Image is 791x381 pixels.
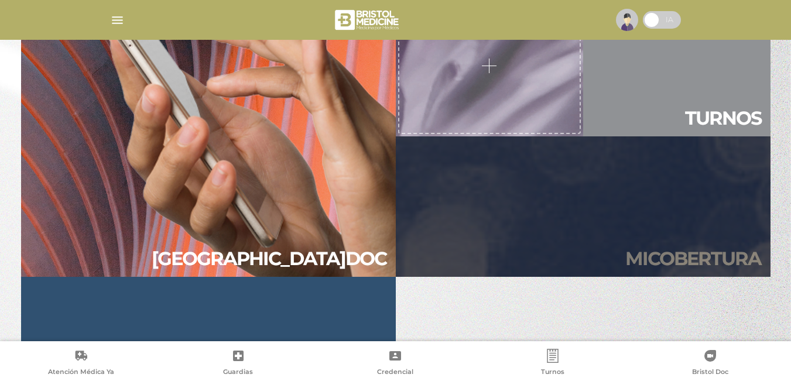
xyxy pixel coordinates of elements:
[110,13,125,28] img: Cober_menu-lines-white.svg
[223,368,253,378] span: Guardias
[317,349,474,379] a: Credencial
[616,9,638,31] img: profile-placeholder.svg
[377,368,413,378] span: Credencial
[333,6,403,34] img: bristol-medicine-blanco.png
[474,349,632,379] a: Turnos
[541,368,564,378] span: Turnos
[625,248,761,270] h2: Mi cober tura
[160,349,317,379] a: Guardias
[2,349,160,379] a: Atención Médica Ya
[631,349,789,379] a: Bristol Doc
[48,368,114,378] span: Atención Médica Ya
[396,136,771,277] a: Micobertura
[692,368,728,378] span: Bristol Doc
[685,107,761,129] h2: Tur nos
[152,248,386,270] h2: [GEOGRAPHIC_DATA] doc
